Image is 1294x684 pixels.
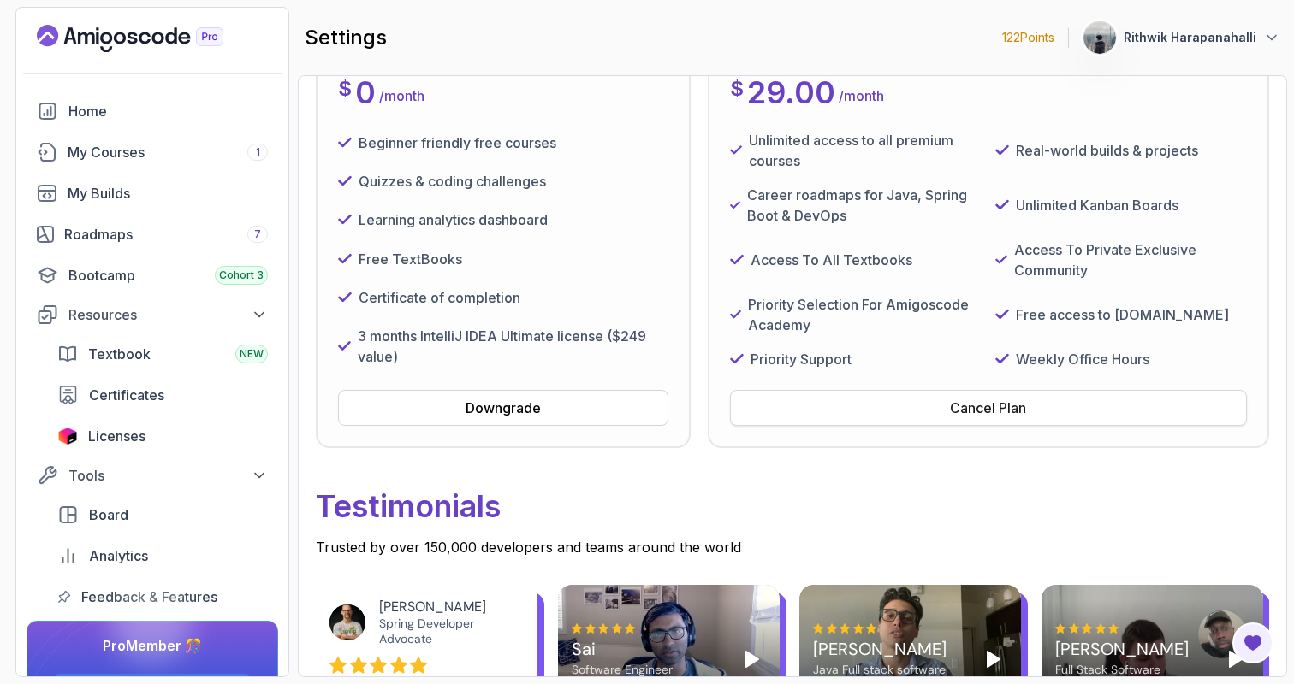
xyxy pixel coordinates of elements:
[305,24,387,51] h2: settings
[47,498,278,532] a: board
[47,337,278,371] a: textbook
[27,94,278,128] a: home
[68,142,268,162] div: My Courses
[316,537,1269,557] p: Trusted by over 150,000 developers and teams around the world
[379,598,510,616] div: [PERSON_NAME]
[57,427,78,445] img: jetbrains icon
[1002,29,1054,46] p: 122 Points
[219,268,264,282] span: Cohort 3
[1055,637,1208,661] div: [PERSON_NAME]
[68,265,268,286] div: Bootcamp
[466,398,541,418] div: Downgrade
[739,646,766,673] button: Play
[747,185,982,226] p: Career roadmaps for Java, Spring Boot & DevOps
[359,133,556,153] p: Beginner friendly free courses
[68,304,268,325] div: Resources
[1016,140,1198,161] p: Real-world builds & projects
[27,217,278,251] a: roadmaps
[68,183,268,203] div: My Builds
[27,299,278,330] button: Resources
[950,398,1026,418] div: Cancel Plan
[749,130,982,171] p: Unlimited access to all premium courses
[358,326,668,367] p: 3 months IntelliJ IDEA Ultimate license ($249 value)
[47,378,278,412] a: certificates
[256,145,260,159] span: 1
[27,176,278,210] a: builds
[240,347,264,361] span: NEW
[1014,239,1247,280] p: Access To Private Exclusive Community
[355,75,376,109] p: 0
[747,75,835,109] p: 29.00
[316,475,1269,537] p: Testimonials
[254,227,261,241] span: 7
[1016,304,1229,325] p: Free access to [DOMAIN_NAME]
[64,224,268,245] div: Roadmaps
[47,580,278,614] a: feedback
[359,209,548,230] p: Learning analytics dashboard
[1016,349,1149,369] p: Weekly Office Hours
[68,101,268,121] div: Home
[89,545,148,566] span: Analytics
[329,604,365,640] img: Josh Long avatar
[1222,646,1249,673] button: Play
[338,75,352,103] p: $
[1083,21,1280,55] button: user profile imageRithwik Harapanahalli
[572,637,725,661] div: Sai
[1016,195,1178,215] p: Unlimited Kanban Boards
[27,135,278,169] a: courses
[1124,29,1256,46] p: Rithwik Harapanahalli
[980,646,1007,673] button: Play
[27,258,278,292] a: bootcamp
[89,504,128,525] span: Board
[47,419,278,453] a: licenses
[89,385,164,405] span: Certificates
[751,250,912,270] p: Access To All Textbooks
[338,390,668,426] button: Downgrade
[751,349,852,369] p: Priority Support
[47,539,278,573] a: analytics
[730,390,1247,426] button: Cancel Plan
[359,287,520,308] p: Certificate of completion
[1232,622,1273,663] button: Open Feedback Button
[813,637,966,661] div: [PERSON_NAME]
[359,249,462,269] p: Free TextBooks
[359,171,546,192] p: Quizzes & coding challenges
[68,465,268,486] div: Tools
[88,426,145,446] span: Licenses
[839,85,884,106] p: / month
[748,294,982,335] p: Priority Selection For Amigoscode Academy
[88,344,151,364] span: Textbook
[37,25,263,52] a: Landing page
[379,85,424,106] p: / month
[730,75,744,103] p: $
[81,587,217,607] span: Feedback & Features
[379,616,474,646] a: Spring Developer Advocate
[27,460,278,491] button: Tools
[1083,21,1116,54] img: user profile image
